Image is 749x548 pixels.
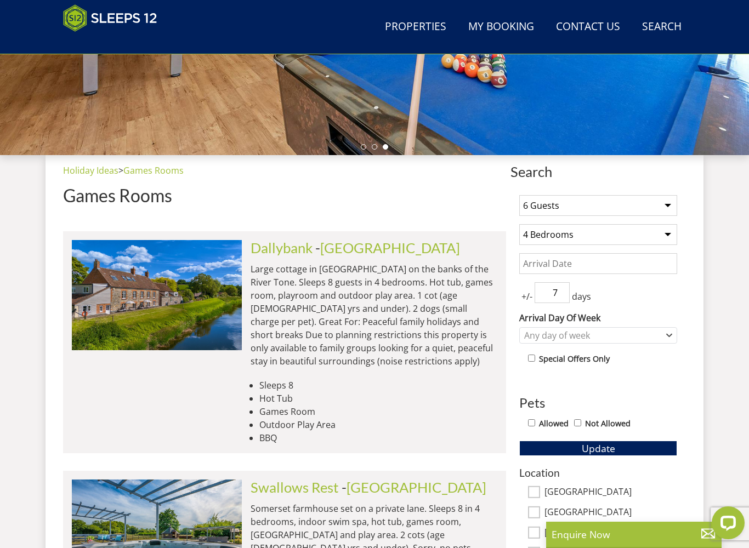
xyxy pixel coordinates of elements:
label: [GEOGRAPHIC_DATA] [544,527,677,539]
li: Games Room [259,405,497,418]
a: Properties [381,15,451,39]
iframe: LiveChat chat widget [703,502,749,548]
h3: Location [519,467,677,478]
span: - [315,239,460,256]
li: Hot Tub [259,392,497,405]
label: [GEOGRAPHIC_DATA] [544,487,677,499]
button: Update [519,441,677,456]
span: > [118,164,123,176]
p: Large cottage in [GEOGRAPHIC_DATA] on the banks of the River Tone. Sleeps 8 guests in 4 bedrooms.... [251,262,497,368]
img: riverside-somerset-holiday-accommodation-home-sleeps-8.original.jpg [72,240,242,350]
div: Any day of week [521,329,663,341]
p: Enquire Now [552,527,716,541]
img: Sleeps 12 [63,4,157,32]
label: [GEOGRAPHIC_DATA] [544,507,677,519]
a: Swallows Rest [251,479,339,495]
li: Sleeps 8 [259,379,497,392]
a: [GEOGRAPHIC_DATA] [320,239,460,256]
h1: Games Rooms [63,186,506,205]
a: Search [638,15,686,39]
div: Combobox [519,327,677,344]
h3: Pets [519,396,677,410]
span: Search [510,164,686,179]
iframe: Customer reviews powered by Trustpilot [58,38,173,48]
a: Holiday Ideas [63,164,118,176]
span: +/- [519,290,535,303]
li: BBQ [259,431,497,444]
label: Arrival Day Of Week [519,311,677,324]
a: My Booking [464,15,538,39]
a: [GEOGRAPHIC_DATA] [347,479,486,495]
span: days [570,290,593,303]
span: - [342,479,486,495]
input: Arrival Date [519,253,677,274]
li: Outdoor Play Area [259,418,497,431]
label: Not Allowed [585,418,631,430]
a: Contact Us [552,15,625,39]
a: Dallybank [251,239,313,256]
span: Update [582,442,615,455]
label: Special Offers Only [539,353,610,365]
a: Games Rooms [123,164,184,176]
label: Allowed [539,418,569,430]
